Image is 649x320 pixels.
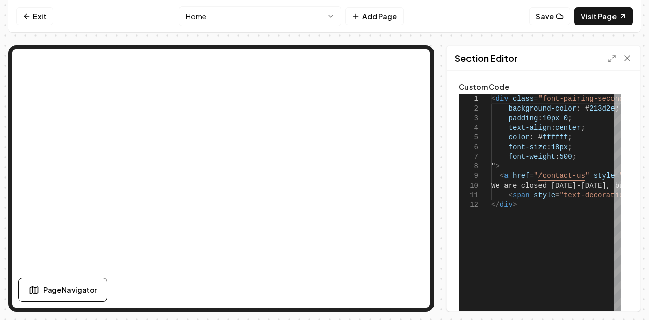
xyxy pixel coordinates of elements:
[459,83,628,90] label: Custom Code
[500,172,504,180] span: <
[513,201,517,209] span: >
[572,153,576,161] span: ;
[459,152,478,162] div: 7
[513,95,534,103] span: class
[43,285,97,295] span: Page Navigator
[581,124,585,132] span: ;
[491,95,495,103] span: <
[568,143,572,151] span: ;
[513,191,530,199] span: span
[551,124,555,132] span: :
[509,153,555,161] span: font-weight
[529,7,570,25] button: Save
[509,104,576,113] span: background-color
[459,191,478,200] div: 11
[543,133,568,141] span: ffffff
[559,153,572,161] span: 500
[534,95,538,103] span: =
[459,133,478,143] div: 5
[574,7,633,25] a: Visit Page
[538,172,585,180] span: /contact-us
[555,191,559,199] span: =
[504,172,508,180] span: a
[459,114,478,123] div: 3
[568,114,572,122] span: ;
[509,124,551,132] span: text-align
[576,104,589,113] span: : #
[530,172,534,180] span: =
[509,143,547,151] span: font-size
[530,133,543,141] span: : #
[500,201,513,209] span: div
[459,171,478,181] div: 9
[459,104,478,114] div: 2
[459,94,478,104] div: 1
[534,191,555,199] span: style
[459,143,478,152] div: 6
[589,104,615,113] span: 213d2e
[551,143,568,151] span: 18px
[585,172,589,180] span: "
[534,172,538,180] span: "
[18,278,107,302] button: Page Navigator
[513,172,530,180] span: href
[509,114,538,122] span: padding
[459,181,478,191] div: 10
[555,124,581,132] span: center
[555,153,559,161] span: :
[495,162,499,170] span: >
[538,114,542,122] span: :
[459,162,478,171] div: 8
[509,133,530,141] span: color
[491,201,500,209] span: </
[543,114,560,122] span: 10px
[345,7,404,25] button: Add Page
[568,133,572,141] span: ;
[16,7,53,25] a: Exit
[509,191,513,199] span: <
[459,123,478,133] div: 4
[459,200,478,210] div: 12
[547,143,551,151] span: :
[455,51,518,65] h2: Section Editor
[594,172,615,180] span: style
[491,162,495,170] span: "
[538,95,640,103] span: "font-pairing-secondary"
[495,95,508,103] span: div
[564,114,568,122] span: 0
